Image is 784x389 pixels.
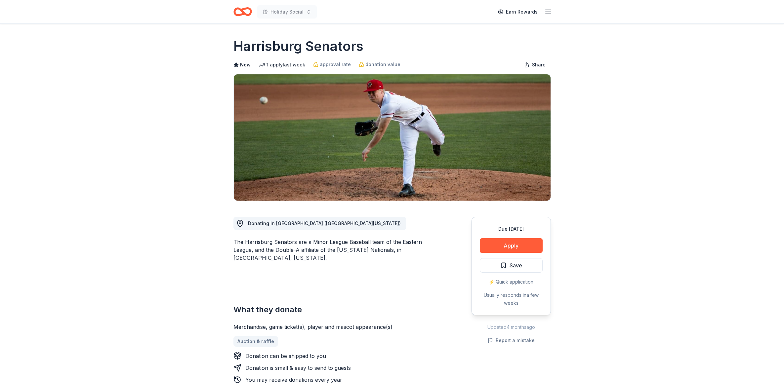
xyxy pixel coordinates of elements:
[233,37,363,56] h1: Harrisburg Senators
[480,225,543,233] div: Due [DATE]
[233,336,278,347] a: Auction & raffle
[240,61,251,69] span: New
[259,61,305,69] div: 1 apply last week
[245,376,342,384] div: You may receive donations every year
[480,238,543,253] button: Apply
[270,8,304,16] span: Holiday Social
[248,220,401,226] span: Donating in [GEOGRAPHIC_DATA] ([GEOGRAPHIC_DATA][US_STATE])
[313,60,351,68] a: approval rate
[480,278,543,286] div: ⚡️ Quick application
[510,261,522,270] span: Save
[233,4,252,19] a: Home
[245,352,326,360] div: Donation can be shipped to you
[257,5,317,19] button: Holiday Social
[480,291,543,307] div: Usually responds in a few weeks
[320,60,351,68] span: approval rate
[488,336,535,344] button: Report a mistake
[234,74,551,201] img: Image for Harrisburg Senators
[519,58,551,71] button: Share
[233,323,440,331] div: Merchandise, game ticket(s), player and mascot appearance(s)
[472,323,551,331] div: Updated 4 months ago
[365,60,400,68] span: donation value
[494,6,542,18] a: Earn Rewards
[359,60,400,68] a: donation value
[233,238,440,262] div: The Harrisburg Senators are a Minor League Baseball team of the Eastern League, and the Double-A ...
[233,304,440,315] h2: What they donate
[532,61,546,69] span: Share
[480,258,543,273] button: Save
[245,364,351,372] div: Donation is small & easy to send to guests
